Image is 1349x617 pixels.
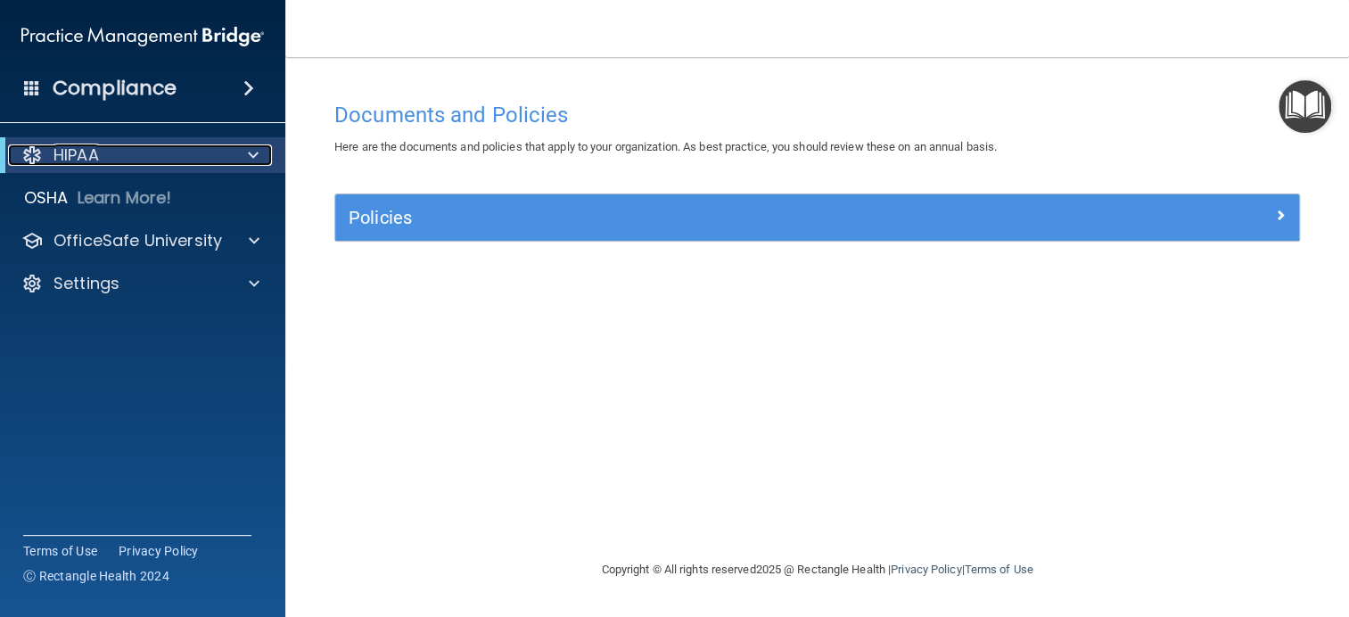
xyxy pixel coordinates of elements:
[21,230,259,251] a: OfficeSafe University
[349,203,1286,232] a: Policies
[1041,491,1328,562] iframe: Drift Widget Chat Controller
[53,144,99,166] p: HIPAA
[21,144,259,166] a: HIPAA
[349,208,1045,227] h5: Policies
[119,542,199,560] a: Privacy Policy
[23,542,97,560] a: Terms of Use
[21,273,259,294] a: Settings
[492,541,1143,598] div: Copyright © All rights reserved 2025 @ Rectangle Health | |
[964,563,1032,576] a: Terms of Use
[24,187,69,209] p: OSHA
[23,567,169,585] span: Ⓒ Rectangle Health 2024
[1279,80,1331,133] button: Open Resource Center
[891,563,961,576] a: Privacy Policy
[53,273,119,294] p: Settings
[78,187,172,209] p: Learn More!
[53,76,177,101] h4: Compliance
[53,230,222,251] p: OfficeSafe University
[334,140,997,153] span: Here are the documents and policies that apply to your organization. As best practice, you should...
[21,19,264,54] img: PMB logo
[334,103,1300,127] h4: Documents and Policies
